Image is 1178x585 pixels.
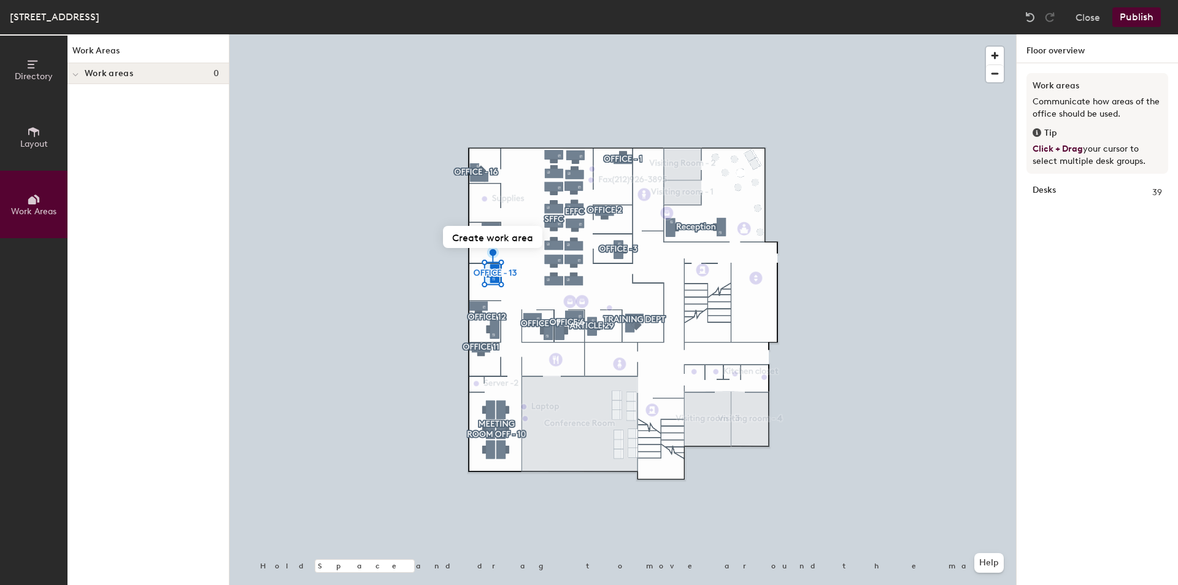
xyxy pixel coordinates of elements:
button: Publish [1112,7,1161,27]
button: Create work area [443,226,542,248]
p: Communicate how areas of the office should be used. [1033,96,1162,120]
img: Undo [1024,11,1036,23]
div: [STREET_ADDRESS] [10,9,99,25]
span: Click + Drag [1033,144,1083,154]
div: Tip [1033,126,1162,140]
h1: Work Areas [67,44,229,63]
img: Redo [1044,11,1056,23]
span: Work areas [85,69,133,79]
span: Work Areas [11,206,56,217]
span: Directory [15,71,53,82]
p: your cursor to select multiple desk groups. [1033,143,1162,168]
h1: Floor overview [1017,34,1178,63]
strong: Desks [1033,186,1056,200]
button: Help [974,553,1004,573]
h3: Work areas [1033,79,1162,93]
span: Layout [20,139,48,149]
span: 39 [1152,186,1162,200]
span: 0 [214,69,219,79]
button: Close [1076,7,1100,27]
